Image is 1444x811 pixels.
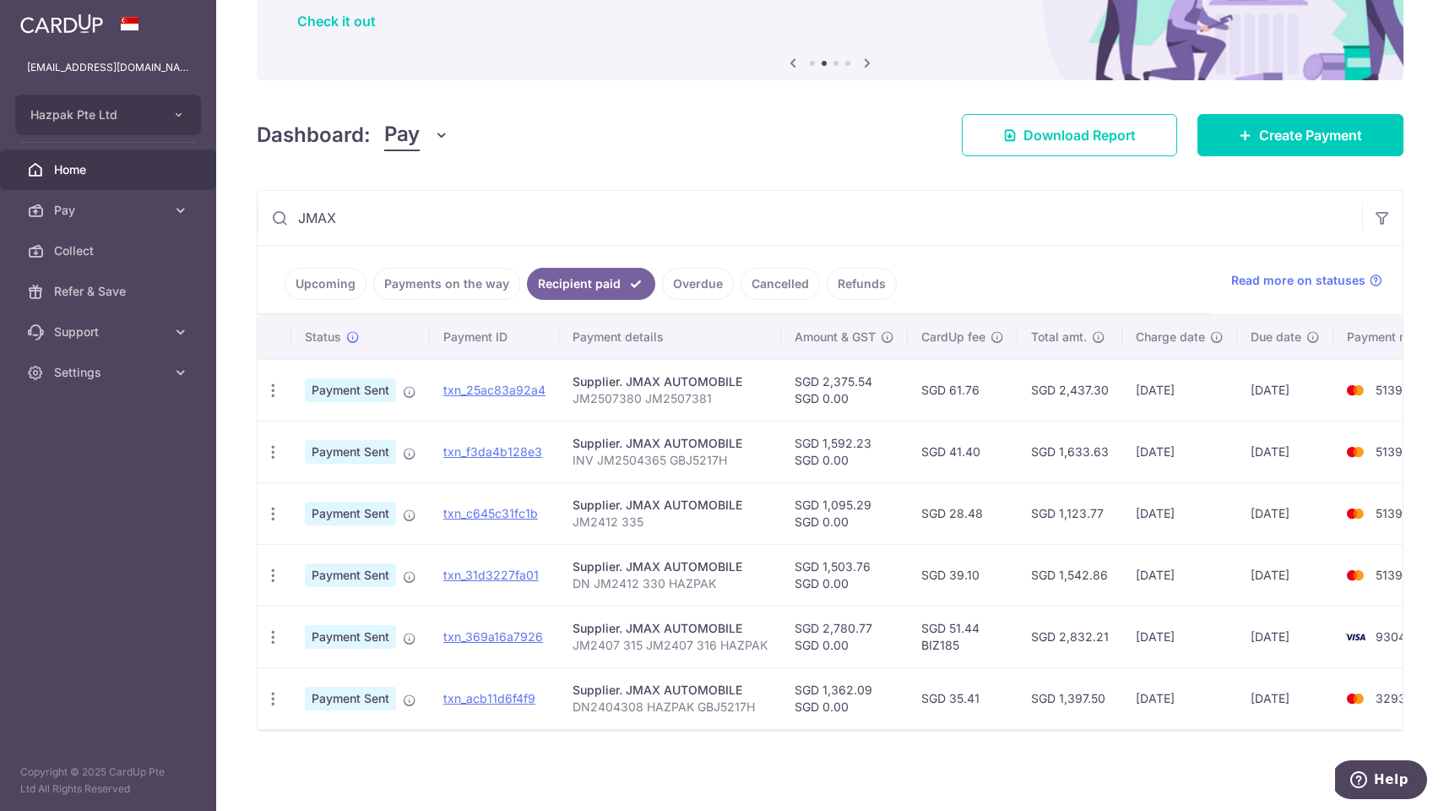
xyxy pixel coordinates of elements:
[1018,667,1122,729] td: SGD 1,397.50
[54,202,166,219] span: Pay
[430,315,559,359] th: Payment ID
[1338,627,1372,647] img: Bank Card
[15,95,201,135] button: Hazpak Pte Ltd
[443,444,542,459] a: txn_f3da4b128e3
[1376,506,1403,520] span: 5139
[1338,442,1372,462] img: Bank Card
[27,59,189,76] p: [EMAIL_ADDRESS][DOMAIN_NAME]
[54,364,166,381] span: Settings
[297,13,376,30] a: Check it out
[54,324,166,340] span: Support
[1197,114,1403,156] a: Create Payment
[908,667,1018,729] td: SGD 35.41
[1237,421,1333,482] td: [DATE]
[257,120,371,150] h4: Dashboard:
[1122,421,1237,482] td: [DATE]
[573,637,768,654] p: JM2407 315 JM2407 316 HAZPAK
[305,378,396,402] span: Payment Sent
[1338,689,1372,709] img: Bank Card
[1231,272,1365,289] span: Read more on statuses
[781,359,908,421] td: SGD 2,375.54 SGD 0.00
[30,106,155,123] span: Hazpak Pte Ltd
[1122,482,1237,544] td: [DATE]
[908,421,1018,482] td: SGD 41.40
[573,699,768,716] p: DN2404308 HAZPAK GBJ5217H
[908,359,1018,421] td: SGD 61.76
[305,329,341,346] span: Status
[573,497,768,514] div: Supplier. JMAX AUTOMOBILE
[305,687,396,710] span: Payment Sent
[573,682,768,699] div: Supplier. JMAX AUTOMOBILE
[1122,606,1237,667] td: [DATE]
[1018,606,1122,667] td: SGD 2,832.21
[54,161,166,178] span: Home
[1338,380,1372,400] img: Bank Card
[1018,421,1122,482] td: SGD 1,633.63
[573,452,768,469] p: INV JM2504365 GBJ5217H
[781,482,908,544] td: SGD 1,095.29 SGD 0.00
[1338,503,1372,524] img: Bank Card
[559,315,781,359] th: Payment details
[1335,760,1427,803] iframe: Opens a widget where you can find more information
[1376,691,1406,705] span: 3293
[795,329,876,346] span: Amount & GST
[1338,565,1372,585] img: Bank Card
[1376,629,1406,644] span: 9304
[443,691,535,705] a: txn_acb11d6f4f9
[781,667,908,729] td: SGD 1,362.09 SGD 0.00
[305,440,396,464] span: Payment Sent
[1231,272,1382,289] a: Read more on statuses
[573,558,768,575] div: Supplier. JMAX AUTOMOBILE
[54,242,166,259] span: Collect
[258,191,1362,245] input: Search by recipient name, payment id or reference
[921,329,985,346] span: CardUp fee
[573,514,768,531] p: JM2412 335
[781,544,908,606] td: SGD 1,503.76 SGD 0.00
[54,283,166,300] span: Refer & Save
[573,390,768,407] p: JM2507380 JM2507381
[384,119,420,151] span: Pay
[1237,482,1333,544] td: [DATE]
[573,373,768,390] div: Supplier. JMAX AUTOMOBILE
[1251,329,1301,346] span: Due date
[1031,329,1087,346] span: Total amt.
[573,435,768,452] div: Supplier. JMAX AUTOMOBILE
[527,268,655,300] a: Recipient paid
[373,268,520,300] a: Payments on the way
[1376,444,1403,459] span: 5139
[1122,667,1237,729] td: [DATE]
[1376,383,1403,397] span: 5139
[573,620,768,637] div: Supplier. JMAX AUTOMOBILE
[443,506,538,520] a: txn_c645c31fc1b
[305,502,396,525] span: Payment Sent
[1018,482,1122,544] td: SGD 1,123.77
[1237,359,1333,421] td: [DATE]
[1237,544,1333,606] td: [DATE]
[908,606,1018,667] td: SGD 51.44 BIZ185
[1259,125,1362,145] span: Create Payment
[443,629,543,644] a: txn_369a16a7926
[573,575,768,592] p: DN JM2412 330 HAZPAK
[443,568,539,582] a: txn_31d3227fa01
[305,563,396,587] span: Payment Sent
[1023,125,1136,145] span: Download Report
[305,625,396,649] span: Payment Sent
[384,119,449,151] button: Pay
[962,114,1177,156] a: Download Report
[1237,667,1333,729] td: [DATE]
[1122,544,1237,606] td: [DATE]
[1376,568,1403,582] span: 5139
[908,544,1018,606] td: SGD 39.10
[1018,359,1122,421] td: SGD 2,437.30
[1237,606,1333,667] td: [DATE]
[1136,329,1205,346] span: Charge date
[781,606,908,667] td: SGD 2,780.77 SGD 0.00
[781,421,908,482] td: SGD 1,592.23 SGD 0.00
[443,383,546,397] a: txn_25ac83a92a4
[1122,359,1237,421] td: [DATE]
[1018,544,1122,606] td: SGD 1,542.86
[285,268,366,300] a: Upcoming
[741,268,820,300] a: Cancelled
[20,14,103,34] img: CardUp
